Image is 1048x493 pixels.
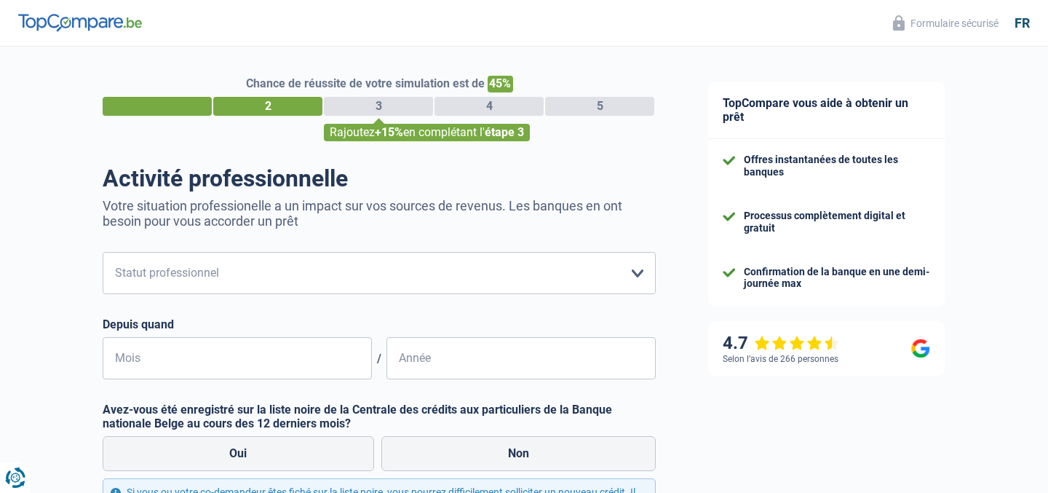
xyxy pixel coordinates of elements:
div: 2 [213,97,322,116]
div: Processus complètement digital et gratuit [744,210,930,234]
input: AAAA [386,337,656,379]
span: +15% [375,125,403,139]
div: Rajoutez en complétant l' [324,124,530,141]
div: 1 [103,97,212,116]
div: Offres instantanées de toutes les banques [744,154,930,178]
div: fr [1015,15,1030,31]
p: Votre situation professionelle a un impact sur vos sources de revenus. Les banques en ont besoin ... [103,198,656,229]
div: TopCompare vous aide à obtenir un prêt [708,82,945,139]
label: Non [381,436,656,471]
h1: Activité professionnelle [103,165,656,192]
button: Formulaire sécurisé [884,11,1007,35]
div: 3 [324,97,433,116]
div: 4.7 [723,333,840,354]
div: Selon l’avis de 266 personnes [723,354,838,364]
div: 4 [434,97,544,116]
label: Depuis quand [103,318,656,331]
input: MM [103,337,372,379]
label: Avez-vous été enregistré sur la liste noire de la Centrale des crédits aux particuliers de la Ban... [103,403,656,430]
label: Oui [103,436,374,471]
img: TopCompare Logo [18,14,142,31]
div: Confirmation de la banque en une demi-journée max [744,266,930,291]
span: étape 3 [485,125,524,139]
span: 45% [488,76,513,92]
span: / [372,352,386,366]
span: Chance de réussite de votre simulation est de [246,76,485,90]
div: 5 [545,97,654,116]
